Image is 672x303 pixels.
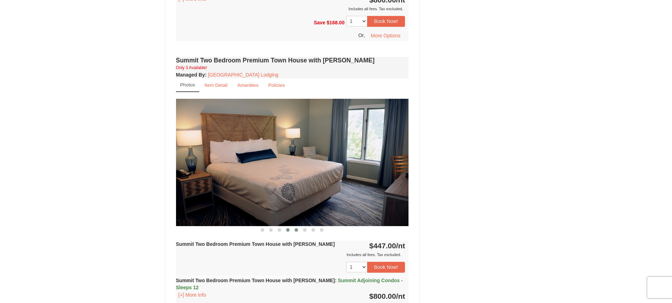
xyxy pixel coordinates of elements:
[327,20,345,25] span: $168.00
[200,78,232,92] a: Item Detail
[176,241,335,247] strong: Summit Two Bedroom Premium Town House with [PERSON_NAME]
[176,99,409,226] img: 18876286-219-ffab7f48.png
[176,72,207,78] strong: :
[176,251,405,258] div: Includes all fees. Tax excluded.
[205,83,228,88] small: Item Detail
[314,20,325,25] span: Save
[176,65,207,70] small: Only 3 Available!
[268,83,285,88] small: Policies
[237,83,259,88] small: Amenities
[176,278,403,290] strong: Summit Two Bedroom Premium Town House with [PERSON_NAME]
[176,72,205,78] span: Managed By
[396,242,405,250] span: /nt
[369,292,396,300] span: $800.00
[396,292,405,300] span: /nt
[176,78,199,92] a: Photos
[264,78,289,92] a: Policies
[366,30,405,41] button: More Options
[208,72,278,78] a: [GEOGRAPHIC_DATA] Lodging
[176,5,405,12] div: Includes all fees. Tax excluded.
[233,78,263,92] a: Amenities
[369,242,405,250] strong: $447.00
[180,82,195,87] small: Photos
[367,16,405,26] button: Book Now!
[176,57,409,64] h4: Summit Two Bedroom Premium Town House with [PERSON_NAME]
[358,32,365,38] span: Or,
[367,262,405,272] button: Book Now!
[176,291,209,299] button: [+] More Info
[176,278,403,290] span: Summit Adjoining Condos - Sleeps 12
[335,278,337,283] span: :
